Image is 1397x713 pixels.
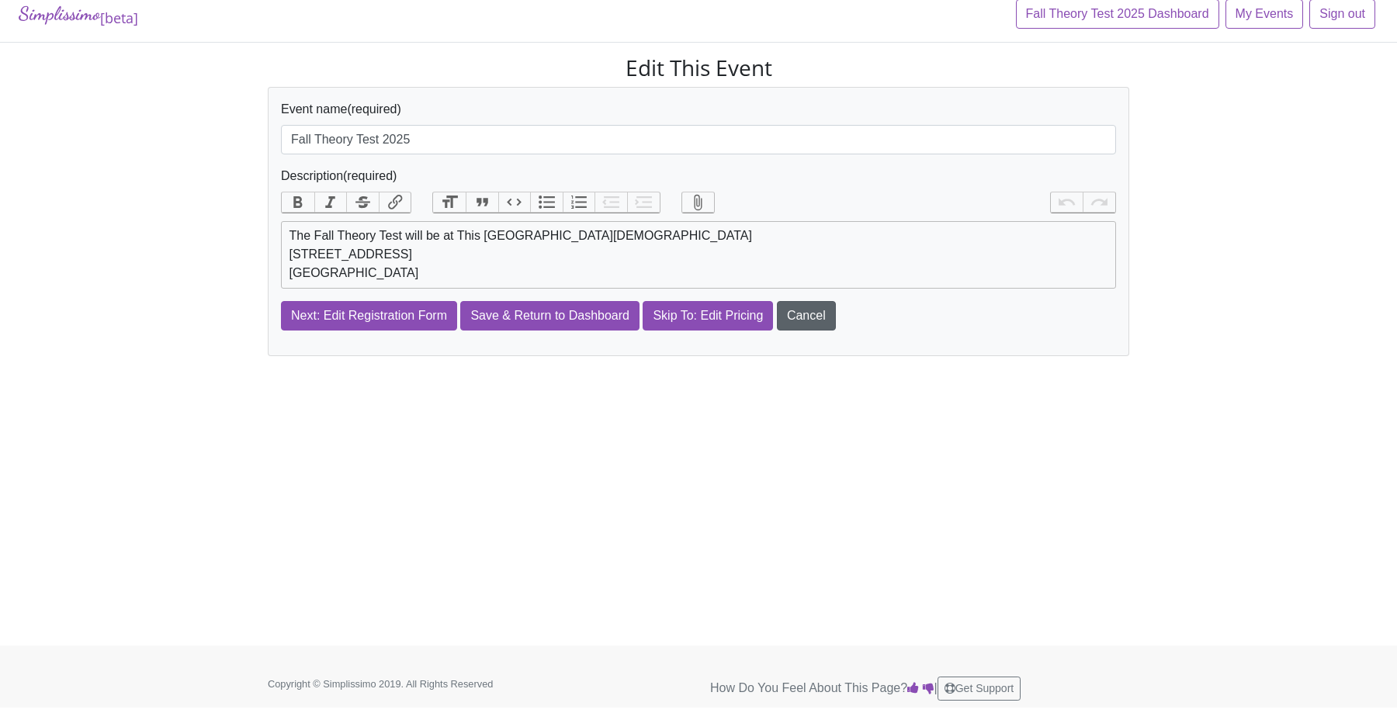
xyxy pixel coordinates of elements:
[682,192,715,213] button: Attach Files
[627,192,660,213] button: Increase Level
[938,677,1021,701] button: Get Support
[595,192,627,213] button: Decrease Level
[777,301,836,331] a: Cancel
[460,301,640,331] input: Save & Return to Dashboard
[1083,192,1115,213] button: Redo
[268,677,539,691] p: Copyright © Simplissimo 2019. All Rights Reserved
[346,192,379,213] button: Strikethrough
[281,100,347,119] label: Event name
[281,100,1116,154] div: (required)
[281,167,343,185] label: Description
[710,677,1129,701] p: How Do You Feel About This Page? |
[379,192,411,213] button: Link
[643,301,773,331] input: Skip To: Edit Pricing
[314,192,347,213] button: Italic
[281,221,1116,289] trix-editor: Description
[530,192,563,213] button: Bullets
[498,192,531,213] button: Code
[281,301,457,331] input: Next: Edit Registration Form
[563,192,595,213] button: Numbers
[281,167,1116,288] div: (required)
[282,192,314,213] button: Bold
[466,192,498,213] button: Quote
[1051,192,1083,213] button: Undo
[433,192,466,213] button: Heading
[289,227,1108,282] div: The Fall Theory Test will be at This [GEOGRAPHIC_DATA][DEMOGRAPHIC_DATA] [STREET_ADDRESS] [GEOGRA...
[268,55,1129,81] h3: Edit This Event
[100,9,138,27] sub: [beta]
